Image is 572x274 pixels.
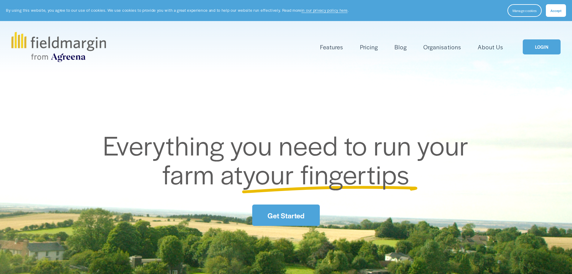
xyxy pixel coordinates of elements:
[103,126,475,192] span: Everything you need to run your farm at
[243,155,410,192] span: your fingertips
[550,8,561,13] span: Accept
[423,42,461,52] a: Organisations
[546,4,566,17] button: Accept
[395,42,407,52] a: Blog
[6,8,349,13] p: By using this website, you agree to our use of cookies. We use cookies to provide you with a grea...
[513,8,537,13] span: Manage cookies
[507,4,542,17] button: Manage cookies
[301,8,348,13] a: in our privacy policy here
[320,43,343,51] span: Features
[523,39,561,55] a: LOGIN
[360,42,378,52] a: Pricing
[252,205,319,226] a: Get Started
[478,42,503,52] a: About Us
[11,32,106,62] img: fieldmargin.com
[320,42,343,52] a: folder dropdown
